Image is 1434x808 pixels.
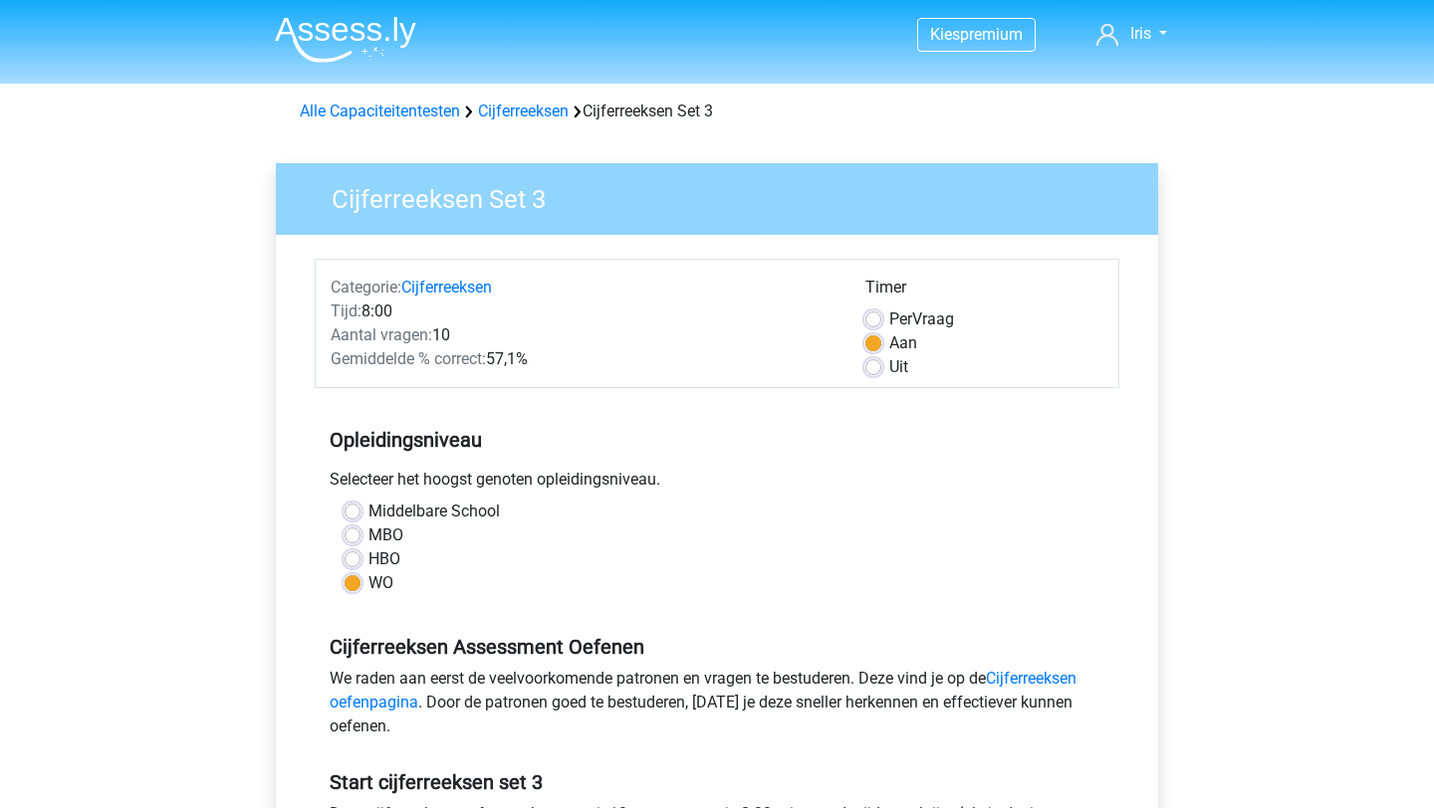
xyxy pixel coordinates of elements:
[316,300,850,323] div: 8:00
[889,331,917,355] label: Aan
[1088,22,1175,46] a: Iris
[331,278,401,297] span: Categorie:
[331,349,486,368] span: Gemiddelde % correct:
[401,278,492,297] a: Cijferreeksen
[1130,24,1151,43] span: Iris
[368,547,400,571] label: HBO
[930,25,960,44] span: Kies
[368,571,393,595] label: WO
[960,25,1023,44] span: premium
[889,307,954,331] label: Vraag
[315,667,1119,746] div: We raden aan eerst de veelvoorkomende patronen en vragen te bestuderen. Deze vind je op de . Door...
[918,21,1035,48] a: Kiespremium
[368,523,403,547] label: MBO
[331,325,432,344] span: Aantal vragen:
[316,323,850,347] div: 10
[478,101,569,120] a: Cijferreeksen
[331,302,361,320] span: Tijd:
[316,347,850,371] div: 57,1%
[368,500,500,523] label: Middelbare School
[300,101,460,120] a: Alle Capaciteitentesten
[889,355,908,379] label: Uit
[275,16,416,63] img: Assessly
[865,276,1103,307] div: Timer
[308,176,1143,215] h3: Cijferreeksen Set 3
[330,420,1104,460] h5: Opleidingsniveau
[330,635,1104,659] h5: Cijferreeksen Assessment Oefenen
[889,309,912,328] span: Per
[292,100,1142,123] div: Cijferreeksen Set 3
[330,770,1104,794] h5: Start cijferreeksen set 3
[315,468,1119,500] div: Selecteer het hoogst genoten opleidingsniveau.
